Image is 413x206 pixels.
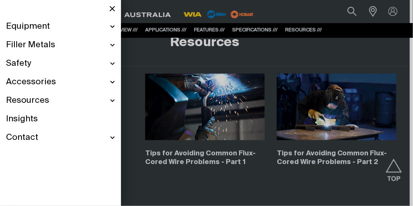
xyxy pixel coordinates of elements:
a: Safety [6,54,115,73]
a: Resources [6,91,115,110]
span: Equipment [6,21,50,32]
a: Equipment [6,17,115,36]
span: Accessories [6,77,56,88]
span: Resources [6,95,49,106]
span: Insights [6,114,38,125]
a: Accessories [6,73,115,91]
span: Safety [6,58,31,69]
span: Filler Metals [6,40,55,51]
span: Contact [6,132,38,143]
a: Filler Metals [6,36,115,54]
a: Contact [6,129,115,147]
a: Insights [6,110,115,129]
